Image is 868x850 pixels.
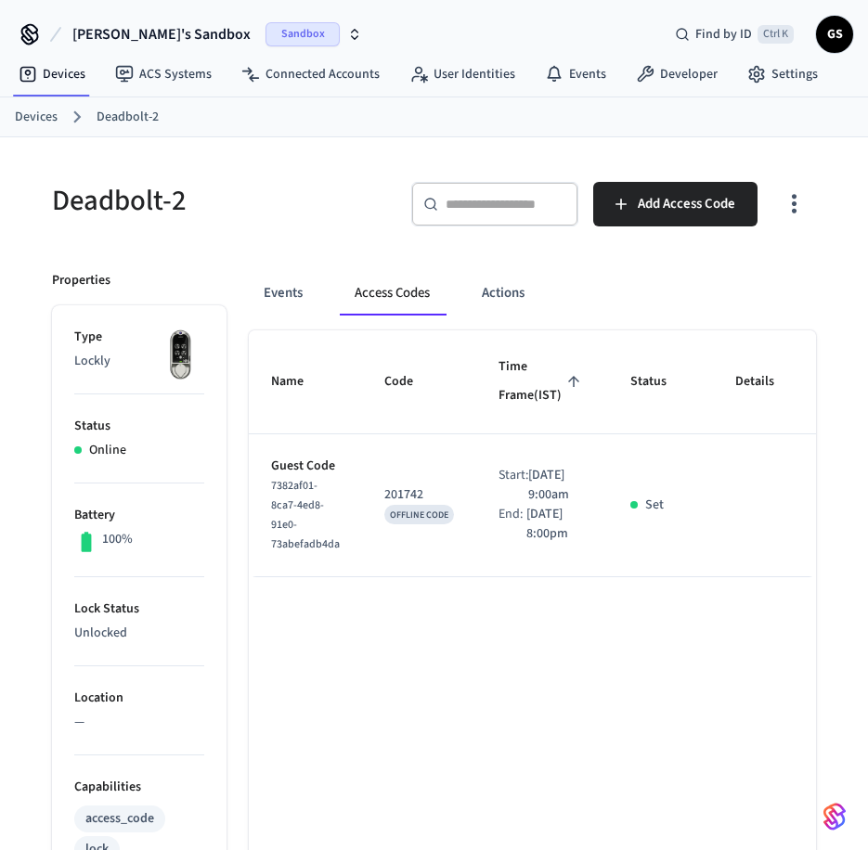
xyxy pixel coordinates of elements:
a: Settings [732,58,833,91]
button: Actions [467,271,539,316]
p: Capabilities [74,778,204,797]
div: ant example [249,271,816,316]
p: Status [74,417,204,436]
div: access_code [85,809,154,829]
a: Connected Accounts [227,58,395,91]
p: Lock Status [74,599,204,619]
p: 100% [102,530,133,549]
img: SeamLogoGradient.69752ec5.svg [823,802,846,831]
p: Battery [74,506,204,525]
button: Add Access Code [593,182,758,226]
h5: Deadbolt-2 [52,182,389,220]
p: Location [74,689,204,708]
span: 7382af01-8ca7-4ed8-91e0-73abefadb4da [271,478,340,552]
div: End: [499,505,527,544]
span: Find by ID [695,25,752,44]
div: Find by IDCtrl K [660,18,809,51]
button: Events [249,271,317,316]
a: Devices [15,108,58,127]
p: Online [89,441,126,460]
div: Start: [499,466,528,505]
span: Code [384,367,437,396]
a: ACS Systems [100,58,227,91]
p: — [74,713,204,732]
p: [DATE] 9:00am [528,466,586,505]
button: GS [816,16,853,53]
img: Lockly Vision Lock, Front [158,328,204,383]
p: Type [74,328,204,347]
p: 201742 [384,485,454,505]
span: Add Access Code [638,192,735,216]
span: [PERSON_NAME]'s Sandbox [72,23,251,45]
span: Sandbox [266,22,340,46]
span: Name [271,367,328,396]
a: User Identities [395,58,530,91]
span: Status [630,367,691,396]
a: Devices [4,58,100,91]
p: [DATE] 8:00pm [526,505,585,544]
p: Properties [52,271,110,290]
a: Events [530,58,621,91]
p: Guest Code [271,457,340,476]
a: Developer [621,58,732,91]
span: OFFLINE CODE [390,509,448,522]
p: Set [645,496,664,515]
span: Time Frame(IST) [499,353,586,411]
span: GS [818,18,851,51]
a: Deadbolt-2 [97,108,159,127]
p: Unlocked [74,624,204,643]
span: Ctrl K [758,25,794,44]
span: Details [735,367,798,396]
p: Lockly [74,352,204,371]
button: Access Codes [340,271,445,316]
